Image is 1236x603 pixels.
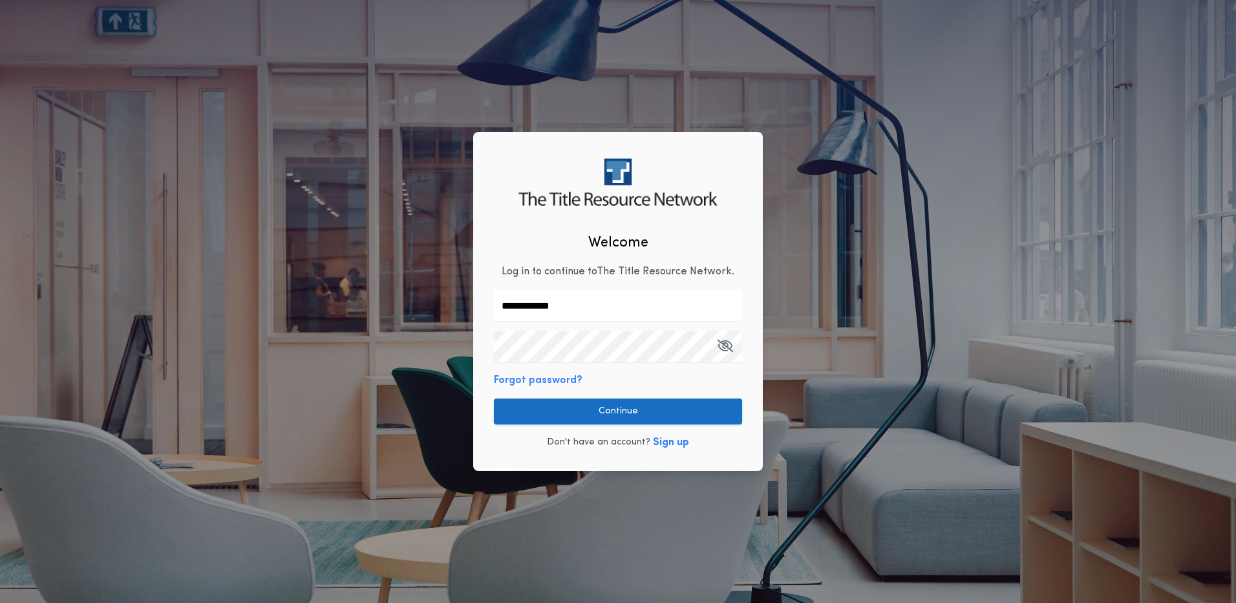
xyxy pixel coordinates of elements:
[547,436,650,449] p: Don't have an account?
[518,159,717,206] img: logo
[588,232,648,254] h2: Welcome
[494,399,742,424] button: Continue
[494,373,582,388] button: Forgot password?
[653,435,689,450] button: Sign up
[502,264,734,280] p: Log in to continue to The Title Resource Network .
